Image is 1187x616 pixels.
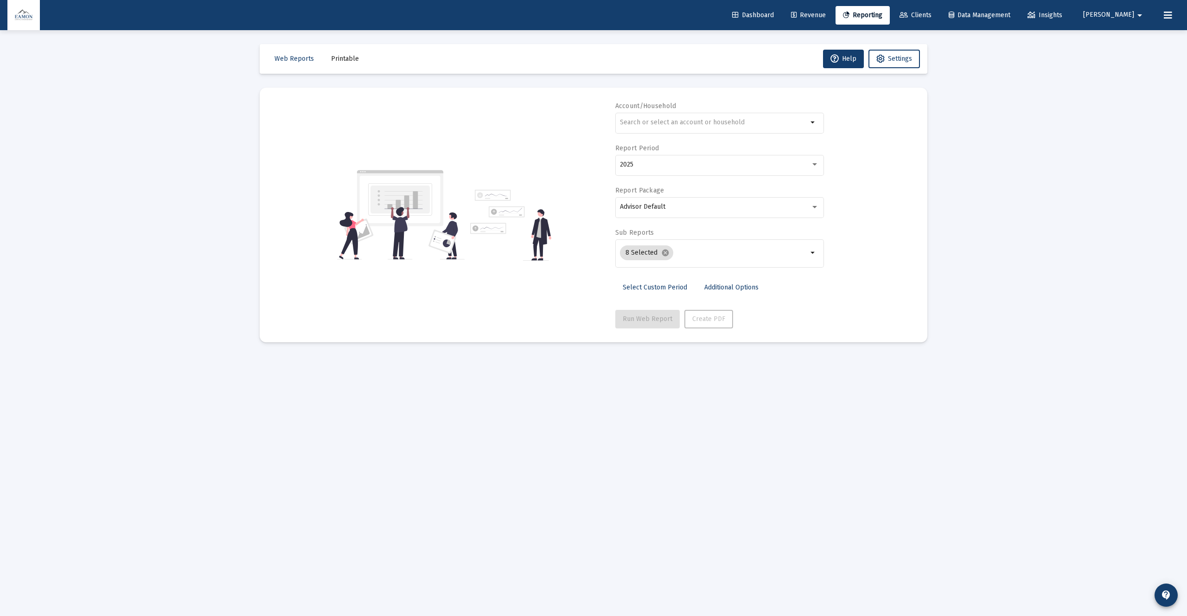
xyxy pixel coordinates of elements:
[615,229,654,237] label: Sub Reports
[1027,11,1062,19] span: Insights
[823,50,864,68] button: Help
[623,283,687,291] span: Select Custom Period
[620,203,665,211] span: Advisor Default
[941,6,1018,25] a: Data Management
[615,144,659,152] label: Report Period
[1020,6,1070,25] a: Insights
[267,50,321,68] button: Web Reports
[900,11,932,19] span: Clients
[620,245,673,260] mat-chip: 8 Selected
[808,117,819,128] mat-icon: arrow_drop_down
[470,190,551,261] img: reporting-alt
[888,55,912,63] span: Settings
[868,50,920,68] button: Settings
[949,11,1010,19] span: Data Management
[331,55,359,63] span: Printable
[274,55,314,63] span: Web Reports
[615,310,680,328] button: Run Web Report
[620,244,808,262] mat-chip-list: Selection
[1072,6,1156,24] button: [PERSON_NAME]
[324,50,366,68] button: Printable
[1134,6,1145,25] mat-icon: arrow_drop_down
[615,186,664,194] label: Report Package
[1161,590,1172,601] mat-icon: contact_support
[661,249,670,257] mat-icon: cancel
[615,102,676,110] label: Account/Household
[692,315,725,323] span: Create PDF
[843,11,882,19] span: Reporting
[620,119,808,126] input: Search or select an account or household
[337,169,465,261] img: reporting
[784,6,833,25] a: Revenue
[808,247,819,258] mat-icon: arrow_drop_down
[704,283,759,291] span: Additional Options
[725,6,781,25] a: Dashboard
[684,310,733,328] button: Create PDF
[732,11,774,19] span: Dashboard
[1083,11,1134,19] span: [PERSON_NAME]
[830,55,856,63] span: Help
[791,11,826,19] span: Revenue
[836,6,890,25] a: Reporting
[892,6,939,25] a: Clients
[620,160,633,168] span: 2025
[623,315,672,323] span: Run Web Report
[14,6,33,25] img: Dashboard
